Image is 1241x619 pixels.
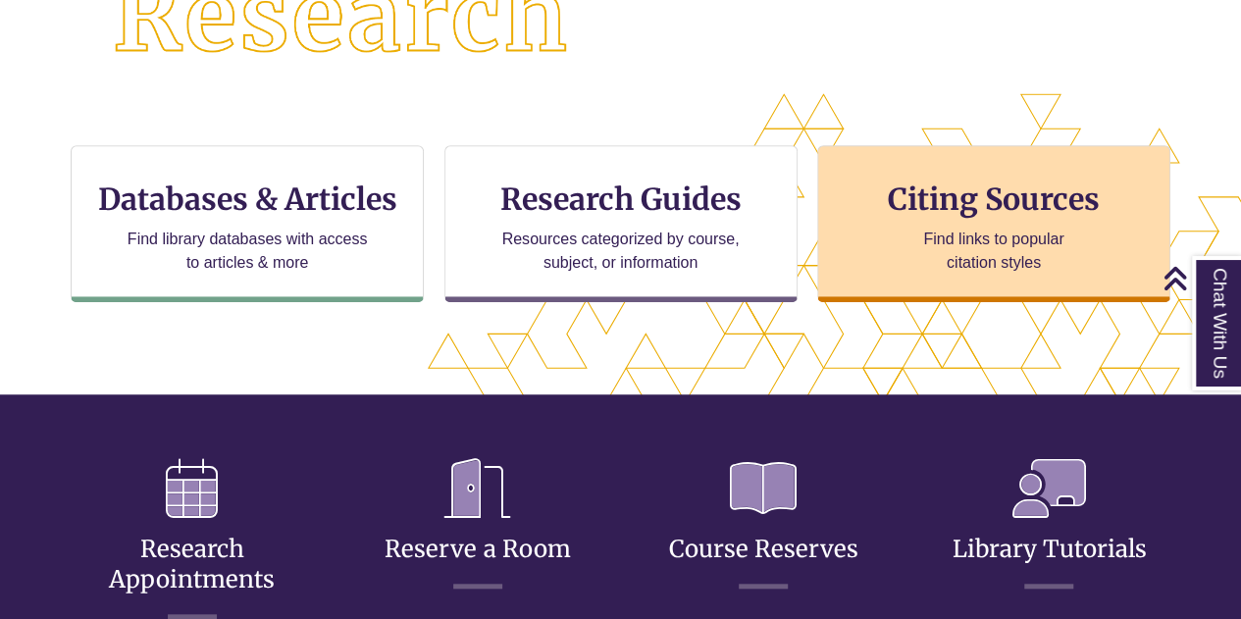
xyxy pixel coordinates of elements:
[444,145,798,302] a: Research Guides Resources categorized by course, subject, or information
[952,487,1146,564] a: Library Tutorials
[492,228,749,275] p: Resources categorized by course, subject, or information
[898,228,1089,275] p: Find links to popular citation styles
[87,181,407,218] h3: Databases & Articles
[669,487,858,564] a: Course Reserves
[1163,265,1236,291] a: Back to Top
[120,228,376,275] p: Find library databases with access to articles & more
[385,487,570,564] a: Reserve a Room
[817,145,1170,302] a: Citing Sources Find links to popular citation styles
[461,181,781,218] h3: Research Guides
[109,487,275,594] a: Research Appointments
[71,145,424,302] a: Databases & Articles Find library databases with access to articles & more
[874,181,1113,218] h3: Citing Sources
